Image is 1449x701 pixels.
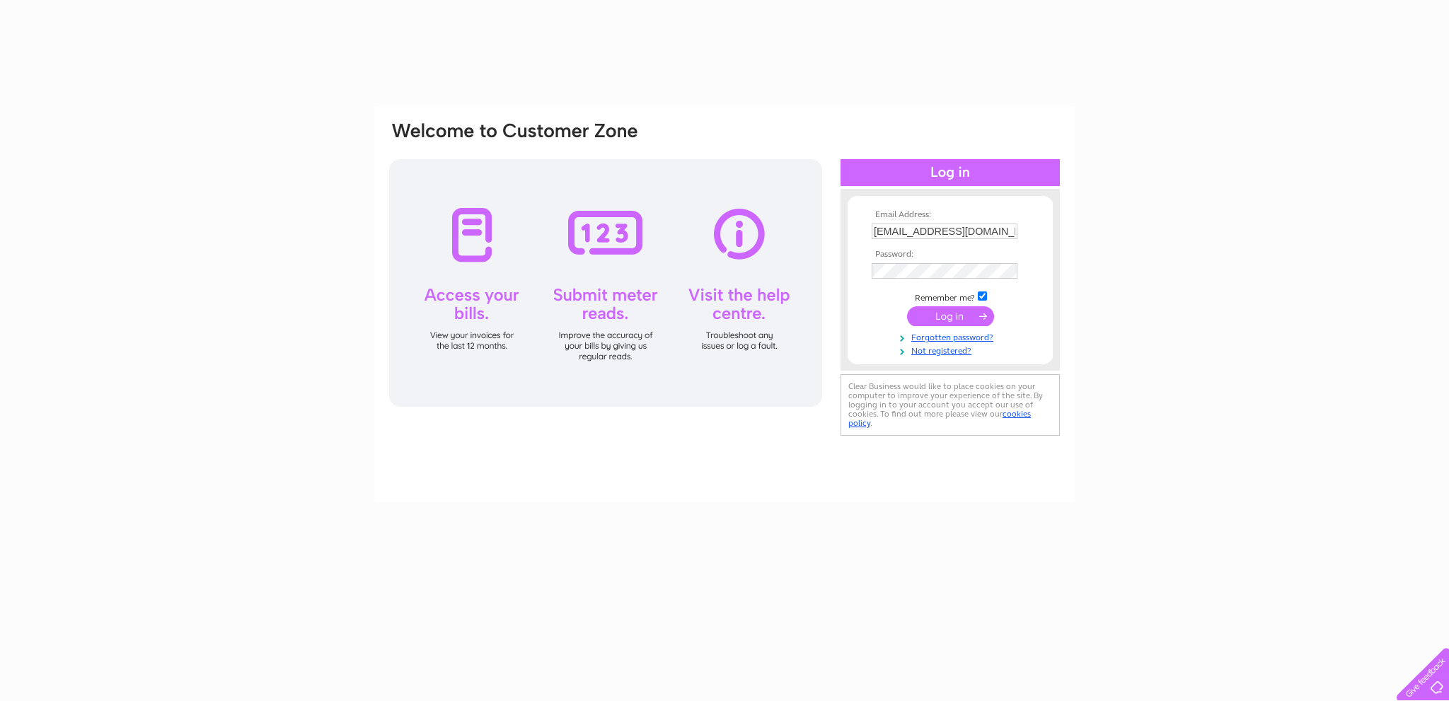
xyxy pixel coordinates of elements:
input: Submit [907,306,994,326]
th: Email Address: [868,210,1032,220]
td: Remember me? [868,289,1032,303]
a: Forgotten password? [872,330,1032,343]
th: Password: [868,250,1032,260]
a: Not registered? [872,343,1032,357]
div: Clear Business would like to place cookies on your computer to improve your experience of the sit... [841,374,1060,436]
a: cookies policy [848,409,1031,428]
